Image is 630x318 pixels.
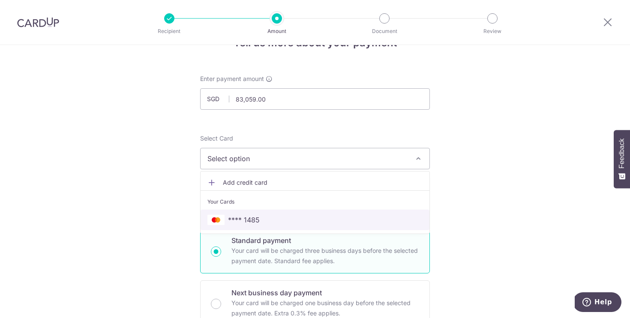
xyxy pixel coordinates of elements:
[231,235,419,246] p: Standard payment
[17,17,59,27] img: CardUp
[618,138,626,168] span: Feedback
[461,27,524,36] p: Review
[353,27,416,36] p: Document
[207,198,234,206] span: Your Cards
[200,75,264,83] span: Enter payment amount
[138,27,201,36] p: Recipient
[201,175,429,190] a: Add credit card
[614,130,630,188] button: Feedback - Show survey
[223,178,423,187] span: Add credit card
[575,292,621,314] iframe: Opens a widget where you can find more information
[231,246,419,266] p: Your card will be charged three business days before the selected payment date. Standard fee appl...
[207,95,229,103] span: SGD
[245,27,309,36] p: Amount
[231,288,419,298] p: Next business day payment
[200,88,430,110] input: 0.00
[200,148,430,169] button: Select option
[207,153,407,164] span: Select option
[200,171,430,234] ul: Select option
[207,215,225,225] img: MASTERCARD
[200,135,233,142] span: translation missing: en.payables.payment_networks.credit_card.summary.labels.select_card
